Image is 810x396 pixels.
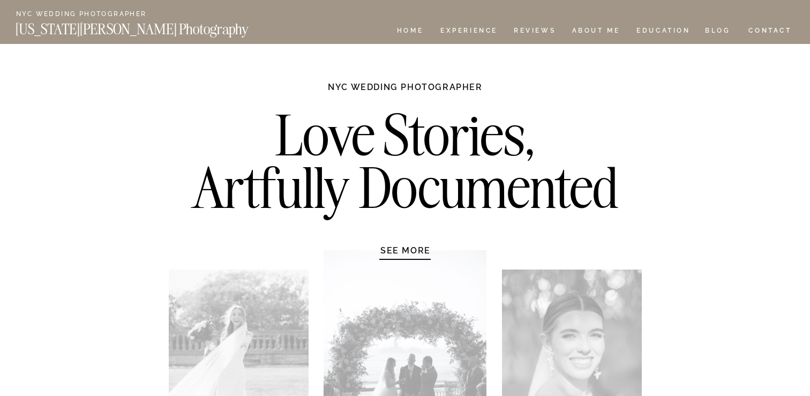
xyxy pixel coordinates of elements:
h1: NYC WEDDING PHOTOGRAPHER [305,81,506,103]
a: CONTACT [748,25,792,36]
a: HOME [395,27,425,36]
a: REVIEWS [514,27,554,36]
a: Experience [440,27,497,36]
a: BLOG [705,27,731,36]
a: SEE MORE [355,245,456,256]
a: ABOUT ME [572,27,620,36]
a: EDUCATION [635,27,692,36]
a: NYC Wedding Photographer [16,11,177,19]
a: [US_STATE][PERSON_NAME] Photography [16,22,284,31]
h2: Love Stories, Artfully Documented [181,109,630,221]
